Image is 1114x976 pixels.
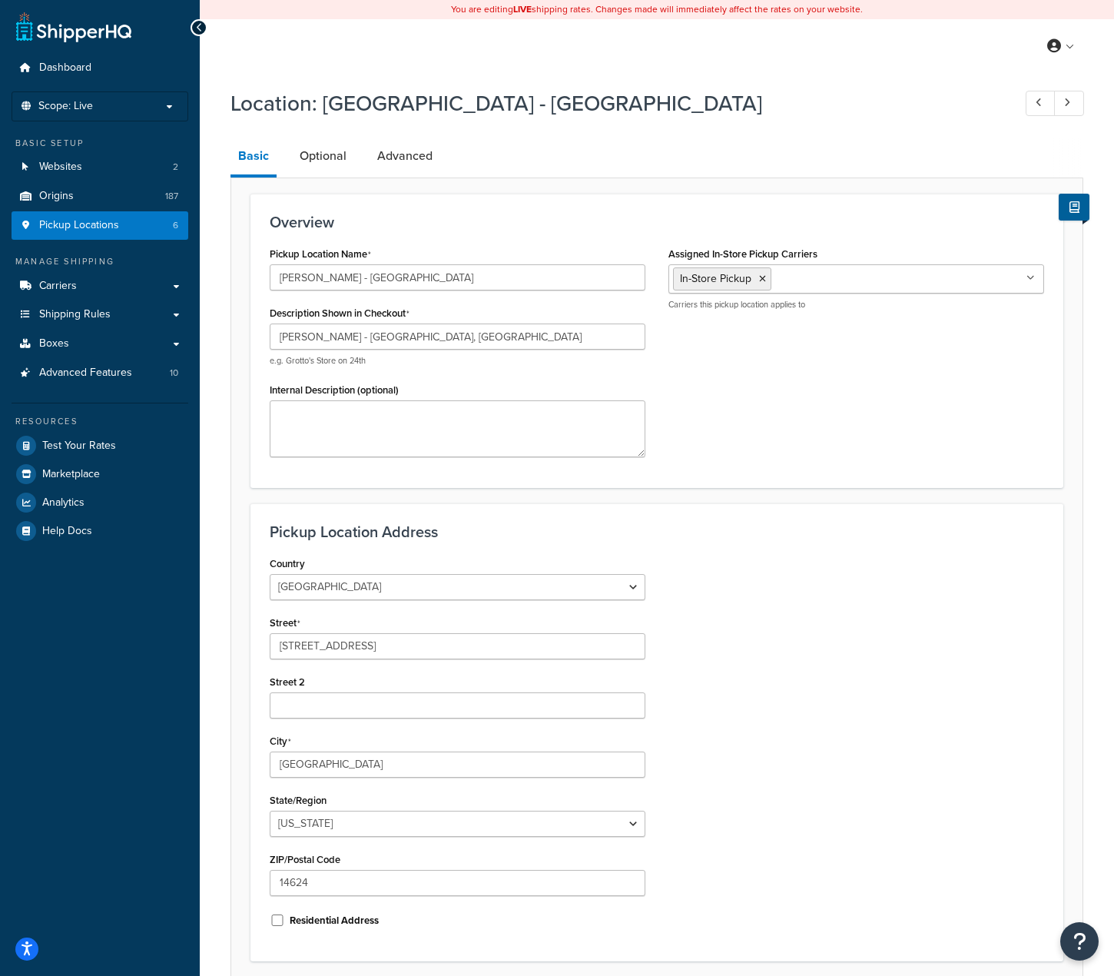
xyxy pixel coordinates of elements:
[12,272,188,300] a: Carriers
[270,617,300,629] label: Street
[39,367,132,380] span: Advanced Features
[42,525,92,538] span: Help Docs
[12,415,188,428] div: Resources
[270,795,327,806] label: State/Region
[668,248,817,260] label: Assigned In-Store Pickup Carriers
[39,61,91,75] span: Dashboard
[270,355,645,367] p: e.g. Grotto's Store on 24th
[12,489,188,516] a: Analytics
[39,190,74,203] span: Origins
[230,88,997,118] h1: Location: [GEOGRAPHIC_DATA] - [GEOGRAPHIC_DATA]
[12,517,188,545] a: Help Docs
[173,219,178,232] span: 6
[270,384,399,396] label: Internal Description (optional)
[12,460,188,488] a: Marketplace
[165,190,178,203] span: 187
[12,211,188,240] li: Pickup Locations
[12,137,188,150] div: Basic Setup
[12,153,188,181] a: Websites2
[42,440,116,453] span: Test Your Rates
[12,182,188,211] a: Origins187
[513,2,532,16] b: LIVE
[270,676,305,688] label: Street 2
[39,337,69,350] span: Boxes
[270,248,371,261] label: Pickup Location Name
[270,854,340,865] label: ZIP/Postal Code
[290,914,379,928] label: Residential Address
[270,735,291,748] label: City
[12,359,188,387] li: Advanced Features
[270,214,1044,231] h3: Overview
[12,54,188,82] a: Dashboard
[668,299,1044,310] p: Carriers this pickup location applies to
[12,330,188,358] a: Boxes
[39,219,119,232] span: Pickup Locations
[270,523,1044,540] h3: Pickup Location Address
[12,300,188,329] a: Shipping Rules
[12,211,188,240] a: Pickup Locations6
[1059,194,1089,221] button: Show Help Docs
[292,138,354,174] a: Optional
[12,255,188,268] div: Manage Shipping
[39,308,111,321] span: Shipping Rules
[1060,922,1099,961] button: Open Resource Center
[12,153,188,181] li: Websites
[39,280,77,293] span: Carriers
[38,100,93,113] span: Scope: Live
[12,359,188,387] a: Advanced Features10
[230,138,277,178] a: Basic
[12,432,188,460] a: Test Your Rates
[1026,91,1056,116] a: Previous Record
[270,307,409,320] label: Description Shown in Checkout
[12,182,188,211] li: Origins
[680,271,751,287] span: In-Store Pickup
[370,138,440,174] a: Advanced
[1054,91,1084,116] a: Next Record
[173,161,178,174] span: 2
[42,496,85,510] span: Analytics
[39,161,82,174] span: Websites
[170,367,178,380] span: 10
[42,468,100,481] span: Marketplace
[270,558,305,569] label: Country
